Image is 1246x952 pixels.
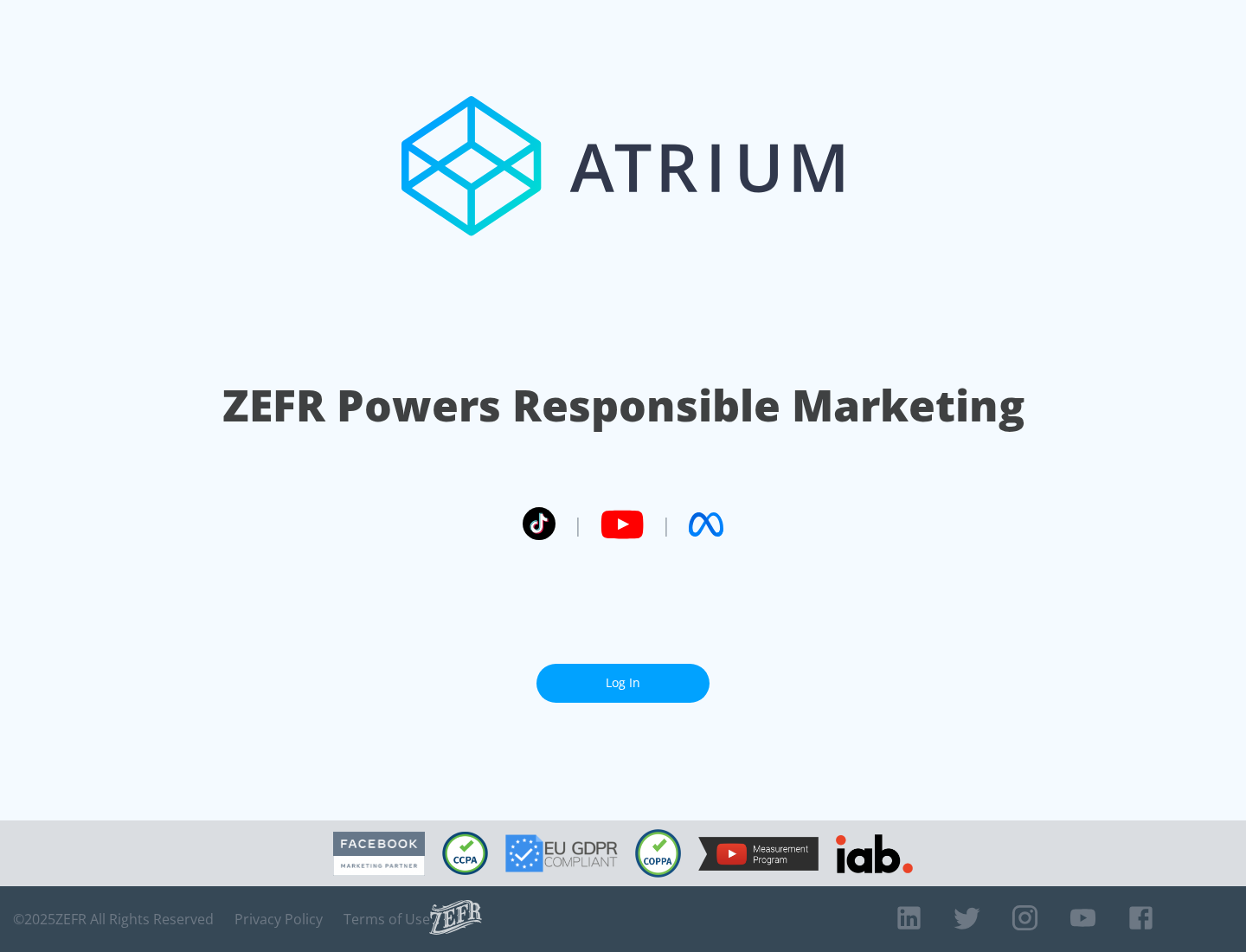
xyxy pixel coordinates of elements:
h1: ZEFR Powers Responsible Marketing [222,376,1024,435]
img: IAB [836,834,913,873]
span: | [573,511,583,537]
a: Privacy Policy [234,910,323,928]
a: Log In [536,664,710,703]
img: Facebook Marketing Partner [333,832,425,876]
span: | [661,511,671,537]
img: COPPA Compliant [635,829,681,878]
img: GDPR Compliant [505,834,618,872]
img: CCPA Compliant [442,832,488,875]
img: YouTube Measurement Program [698,837,819,871]
a: Terms of Use [344,910,430,928]
span: © 2025 ZEFR All Rights Reserved [13,910,214,928]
